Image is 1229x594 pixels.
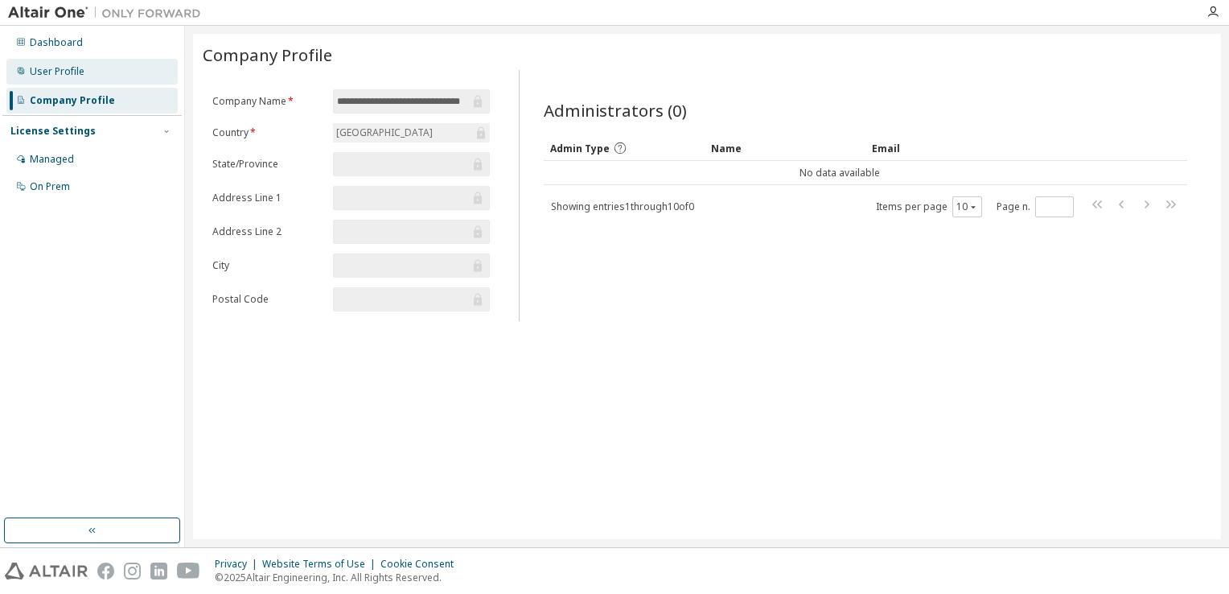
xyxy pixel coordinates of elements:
div: License Settings [10,125,96,138]
p: © 2025 Altair Engineering, Inc. All Rights Reserved. [215,571,463,584]
span: Admin Type [550,142,610,155]
span: Company Profile [203,43,332,66]
span: Page n. [997,196,1074,217]
div: Managed [30,153,74,166]
img: altair_logo.svg [5,563,88,580]
label: Postal Code [212,293,323,306]
img: instagram.svg [124,563,141,580]
label: Country [212,126,323,139]
div: Privacy [215,558,262,571]
div: [GEOGRAPHIC_DATA] [334,124,435,142]
button: 10 [956,200,978,213]
div: Email [872,135,1020,161]
img: Altair One [8,5,209,21]
div: User Profile [30,65,84,78]
span: Items per page [876,196,982,217]
div: Cookie Consent [380,558,463,571]
div: Company Profile [30,94,115,107]
div: Dashboard [30,36,83,49]
img: youtube.svg [177,563,200,580]
td: No data available [544,161,1136,185]
div: Name [711,135,859,161]
label: Address Line 1 [212,192,323,204]
img: linkedin.svg [150,563,167,580]
label: City [212,259,323,272]
img: facebook.svg [97,563,114,580]
div: Website Terms of Use [262,558,380,571]
label: State/Province [212,158,323,171]
label: Company Name [212,95,323,108]
span: Showing entries 1 through 10 of 0 [551,200,694,213]
div: On Prem [30,180,70,193]
span: Administrators (0) [544,99,687,122]
div: [GEOGRAPHIC_DATA] [333,123,490,142]
label: Address Line 2 [212,225,323,238]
